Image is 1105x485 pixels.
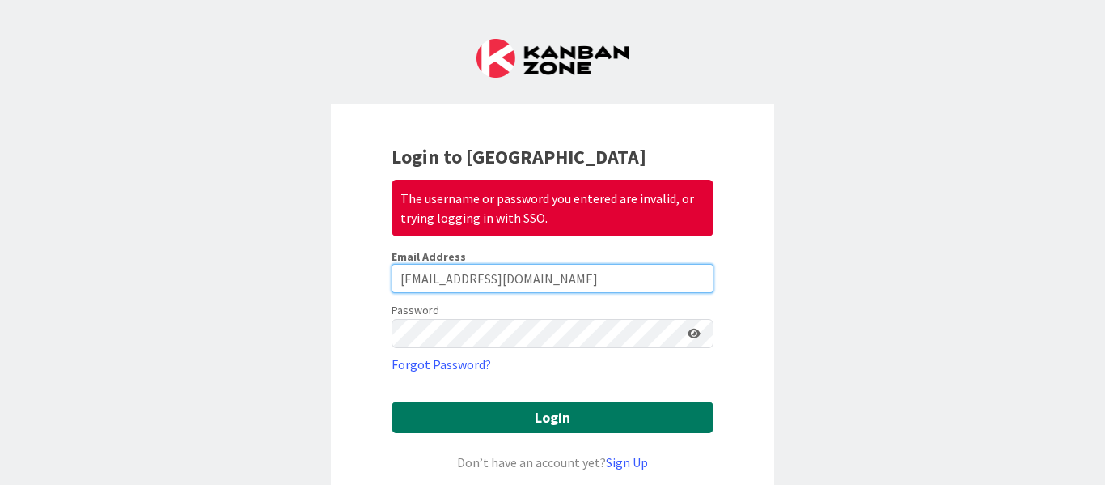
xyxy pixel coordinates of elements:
[392,144,646,169] b: Login to [GEOGRAPHIC_DATA]
[392,402,713,433] button: Login
[392,302,439,319] label: Password
[392,249,466,264] label: Email Address
[392,180,713,236] div: The username or password you entered are invalid, or trying logging in with SSO.
[606,454,648,470] a: Sign Up
[392,453,713,472] div: Don’t have an account yet?
[476,39,629,78] img: Kanban Zone
[392,355,491,374] a: Forgot Password?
